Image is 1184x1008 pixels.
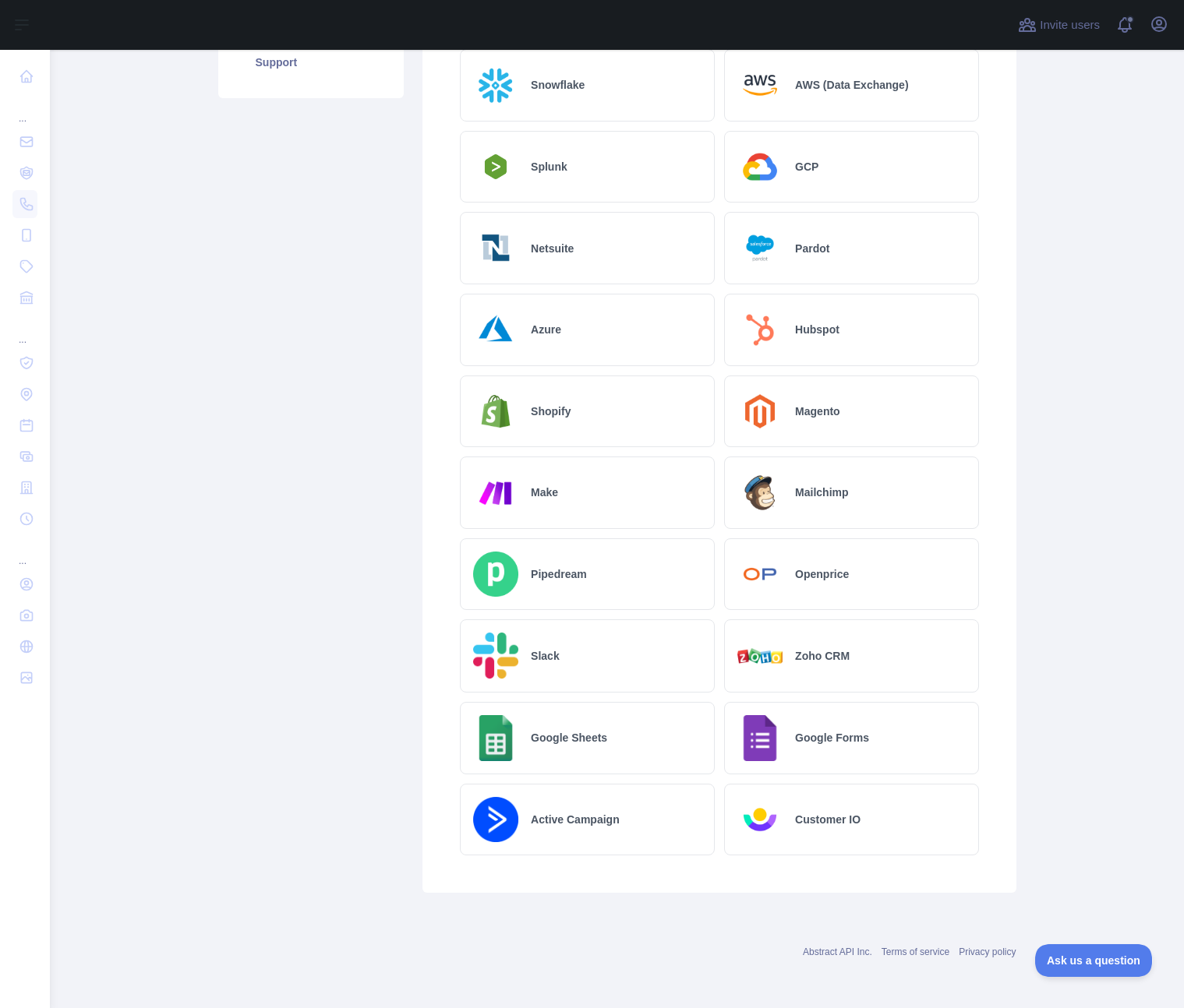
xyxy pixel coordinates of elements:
div: ... [12,315,37,346]
img: Logo [473,552,519,597]
img: Logo [737,715,783,761]
iframe: Toggle Customer Support [1035,944,1153,977]
h2: Shopify [531,404,571,419]
h2: Pipedream [531,566,587,582]
img: Logo [737,307,783,353]
div: ... [12,536,37,567]
img: Logo [473,307,519,353]
img: Logo [737,225,783,271]
h2: Make [531,485,558,500]
span: Invite users [1040,16,1100,34]
img: Logo [473,62,519,108]
img: Logo [737,648,783,664]
img: Logo [473,715,519,761]
h2: Pardot [795,241,829,256]
img: Logo [737,552,783,597]
h2: Active Campaign [531,812,620,827]
h2: AWS (Data Exchange) [795,77,908,93]
img: Logo [473,633,519,679]
h2: Magento [795,404,840,419]
h2: Zoho CRM [795,648,850,664]
h2: Google Forms [795,730,869,745]
h2: Openprice [795,566,849,582]
img: Logo [473,150,519,184]
h2: Mailchimp [795,485,848,500]
h2: Snowflake [531,77,585,93]
a: Support [237,45,385,79]
h2: Google Sheets [531,730,607,745]
a: Privacy policy [959,946,1016,957]
a: Terms of service [882,946,949,957]
button: Invite users [1015,12,1103,37]
a: Abstract API Inc. [803,946,872,957]
div: ... [12,93,37,125]
img: Logo [473,797,519,843]
img: Logo [473,225,519,271]
h2: Customer IO [795,812,861,827]
img: Logo [737,797,783,843]
img: Logo [737,389,783,435]
img: Logo [473,389,519,435]
h2: Netsuite [531,241,574,256]
img: Logo [737,470,783,516]
img: Logo [737,62,783,108]
h2: Azure [531,322,561,337]
h2: GCP [795,159,818,174]
img: Logo [473,470,519,516]
h2: Splunk [531,159,567,174]
h2: Slack [531,648,560,664]
img: Logo [737,144,783,190]
h2: Hubspot [795,322,839,337]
